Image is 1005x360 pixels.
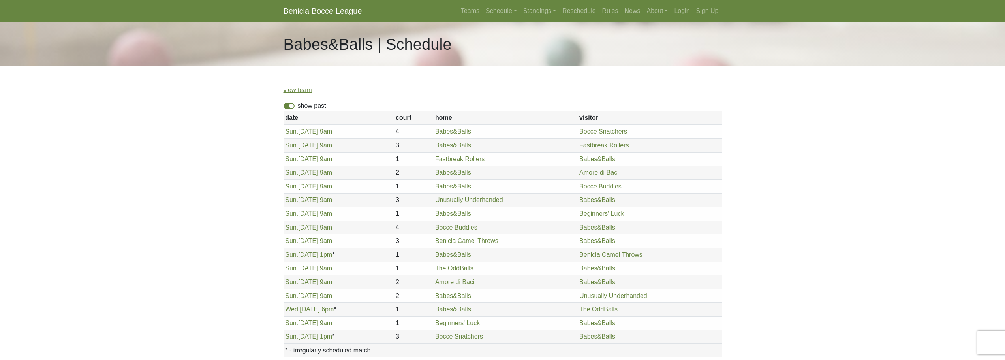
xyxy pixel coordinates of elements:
[579,306,618,313] a: The OddBalls
[435,237,498,244] a: Benicia Camel Throws
[435,156,485,162] a: Fastbreak Rollers
[520,3,559,19] a: Standings
[285,237,298,244] span: Sun.
[394,179,433,193] td: 1
[579,183,622,190] a: Bocce Buddies
[435,265,473,271] a: The OddBalls
[285,169,332,176] a: Sun.[DATE] 9am
[435,306,471,313] a: Babes&Balls
[285,237,332,244] a: Sun.[DATE] 9am
[433,111,577,125] th: home
[579,333,615,340] a: Babes&Balls
[285,292,298,299] span: Sun.
[285,142,332,149] a: Sun.[DATE] 9am
[577,111,721,125] th: visitor
[394,289,433,303] td: 2
[284,111,394,125] th: date
[435,224,477,231] a: Bocce Buddies
[579,142,629,149] a: Fastbreak Rollers
[394,207,433,221] td: 1
[394,316,433,330] td: 1
[579,210,624,217] a: Beginners' Luck
[435,142,471,149] a: Babes&Balls
[435,210,471,217] a: Babes&Balls
[435,333,483,340] a: Bocce Snatchers
[285,265,298,271] span: Sun.
[394,262,433,275] td: 1
[285,224,332,231] a: Sun.[DATE] 9am
[394,125,433,139] td: 4
[285,292,332,299] a: Sun.[DATE] 9am
[435,279,475,285] a: Amore di Baci
[559,3,599,19] a: Reschedule
[394,111,433,125] th: court
[579,292,647,299] a: Unusually Underhanded
[285,224,298,231] span: Sun.
[285,210,298,217] span: Sun.
[435,169,471,176] a: Babes&Balls
[285,183,298,190] span: Sun.
[394,330,433,344] td: 3
[285,320,332,326] a: Sun.[DATE] 9am
[298,101,326,111] label: show past
[458,3,483,19] a: Teams
[285,142,298,149] span: Sun.
[394,221,433,234] td: 4
[435,251,471,258] a: Babes&Balls
[284,3,362,19] a: Benicia Bocce League
[285,128,298,135] span: Sun.
[579,251,642,258] a: Benicia Camel Throws
[579,128,627,135] a: Bocce Snatchers
[394,152,433,166] td: 1
[285,210,332,217] a: Sun.[DATE] 9am
[284,35,452,54] h1: Babes&Balls | Schedule
[284,87,312,93] a: view team
[579,237,615,244] a: Babes&Balls
[579,320,615,326] a: Babes&Balls
[285,251,298,258] span: Sun.
[579,224,615,231] a: Babes&Balls
[285,306,334,313] a: Wed.[DATE] 6pm
[285,279,332,285] a: Sun.[DATE] 9am
[285,156,298,162] span: Sun.
[285,333,298,340] span: Sun.
[285,196,298,203] span: Sun.
[285,279,298,285] span: Sun.
[693,3,722,19] a: Sign Up
[435,196,503,203] a: Unusually Underhanded
[579,156,615,162] a: Babes&Balls
[394,234,433,248] td: 3
[435,128,471,135] a: Babes&Balls
[671,3,693,19] a: Login
[285,183,332,190] a: Sun.[DATE] 9am
[285,265,332,271] a: Sun.[DATE] 9am
[394,248,433,262] td: 1
[435,320,480,326] a: Beginners' Luck
[394,193,433,207] td: 3
[285,196,332,203] a: Sun.[DATE] 9am
[579,169,619,176] a: Amore di Baci
[435,292,471,299] a: Babes&Balls
[644,3,671,19] a: About
[285,333,332,340] a: Sun.[DATE] 1pm
[285,128,332,135] a: Sun.[DATE] 9am
[579,279,615,285] a: Babes&Balls
[285,169,298,176] span: Sun.
[483,3,520,19] a: Schedule
[394,303,433,317] td: 1
[622,3,644,19] a: News
[599,3,622,19] a: Rules
[285,251,332,258] a: Sun.[DATE] 1pm
[394,166,433,180] td: 2
[579,196,615,203] a: Babes&Balls
[394,275,433,289] td: 2
[579,265,615,271] a: Babes&Balls
[285,306,300,313] span: Wed.
[284,344,722,357] th: * - irregularly scheduled match
[285,156,332,162] a: Sun.[DATE] 9am
[285,320,298,326] span: Sun.
[394,139,433,153] td: 3
[435,183,471,190] a: Babes&Balls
